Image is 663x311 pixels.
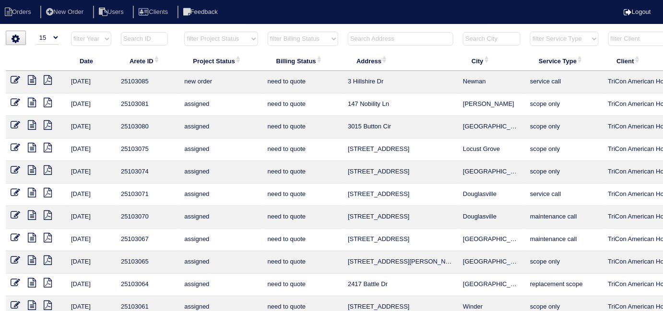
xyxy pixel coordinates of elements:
[179,184,262,206] td: assigned
[525,71,603,93] td: service call
[133,6,176,19] li: Clients
[66,161,116,184] td: [DATE]
[93,8,131,15] a: Users
[343,251,458,274] td: [STREET_ADDRESS][PERSON_NAME]
[343,71,458,93] td: 3 Hillshire Dr
[525,161,603,184] td: scope only
[116,116,179,138] td: 25103080
[179,229,262,251] td: assigned
[116,251,179,274] td: 25103065
[343,51,458,71] th: Address: activate to sort column ascending
[458,71,525,93] td: Newnan
[263,51,343,71] th: Billing Status: activate to sort column ascending
[263,71,343,93] td: need to quote
[263,206,343,229] td: need to quote
[179,206,262,229] td: assigned
[458,251,525,274] td: [GEOGRAPHIC_DATA]
[263,274,343,296] td: need to quote
[116,93,179,116] td: 25103081
[525,51,603,71] th: Service Type: activate to sort column ascending
[66,71,116,93] td: [DATE]
[343,184,458,206] td: [STREET_ADDRESS]
[525,274,603,296] td: replacement scope
[263,138,343,161] td: need to quote
[458,184,525,206] td: Douglasville
[458,274,525,296] td: [GEOGRAPHIC_DATA]
[343,116,458,138] td: 3015 Button Cir
[179,161,262,184] td: assigned
[263,93,343,116] td: need to quote
[458,229,525,251] td: [GEOGRAPHIC_DATA]
[66,206,116,229] td: [DATE]
[343,138,458,161] td: [STREET_ADDRESS]
[116,206,179,229] td: 25103070
[116,51,179,71] th: Arete ID: activate to sort column ascending
[179,251,262,274] td: assigned
[463,32,521,46] input: Search City
[66,51,116,71] th: Date
[343,229,458,251] td: [STREET_ADDRESS]
[40,8,91,15] a: New Order
[348,32,453,46] input: Search Address
[343,206,458,229] td: [STREET_ADDRESS]
[179,116,262,138] td: assigned
[93,6,131,19] li: Users
[116,138,179,161] td: 25103075
[116,229,179,251] td: 25103067
[179,71,262,93] td: new order
[525,93,603,116] td: scope only
[525,138,603,161] td: scope only
[66,116,116,138] td: [DATE]
[458,161,525,184] td: [GEOGRAPHIC_DATA]
[343,274,458,296] td: 2417 Battle Dr
[116,161,179,184] td: 25103074
[525,184,603,206] td: service call
[116,184,179,206] td: 25103071
[525,229,603,251] td: maintenance call
[121,32,168,46] input: Search ID
[179,274,262,296] td: assigned
[624,8,651,15] a: Logout
[116,71,179,93] td: 25103085
[179,93,262,116] td: assigned
[66,229,116,251] td: [DATE]
[458,206,525,229] td: Douglasville
[66,274,116,296] td: [DATE]
[458,116,525,138] td: [GEOGRAPHIC_DATA]
[343,93,458,116] td: 147 Nobility Ln
[263,251,343,274] td: need to quote
[263,161,343,184] td: need to quote
[263,229,343,251] td: need to quote
[179,138,262,161] td: assigned
[263,184,343,206] td: need to quote
[178,6,225,19] li: Feedback
[263,116,343,138] td: need to quote
[525,206,603,229] td: maintenance call
[66,251,116,274] td: [DATE]
[458,51,525,71] th: City: activate to sort column ascending
[116,274,179,296] td: 25103064
[66,184,116,206] td: [DATE]
[458,93,525,116] td: [PERSON_NAME]
[66,138,116,161] td: [DATE]
[525,116,603,138] td: scope only
[343,161,458,184] td: [STREET_ADDRESS]
[179,51,262,71] th: Project Status: activate to sort column ascending
[40,6,91,19] li: New Order
[458,138,525,161] td: Locust Grove
[525,251,603,274] td: scope only
[66,93,116,116] td: [DATE]
[133,8,176,15] a: Clients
